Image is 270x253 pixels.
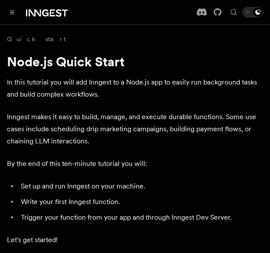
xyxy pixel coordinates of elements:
p: By the end of this ten-minute tutorial you will: [7,158,263,170]
button: Toggle dark mode [242,7,263,17]
p: Let's get started! [7,234,263,246]
h1: Node.js Quick Start [7,54,263,69]
button: Find something... [228,7,239,17]
li: Trigger your function from your app and through Inngest Dev Server. [18,211,263,224]
li: Write your first Inngest function. [18,196,263,208]
a: Quick start [7,35,66,43]
p: In this tutorial you will add Inngest to a Node.js app to easily run background tasks and build c... [7,76,263,101]
p: Inngest makes it easy to build, manage, and execute durable functions. Some use cases include sch... [7,111,263,147]
li: Set up and run Inngest on your machine. [18,180,263,192]
button: Toggle navigation [7,7,17,17]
